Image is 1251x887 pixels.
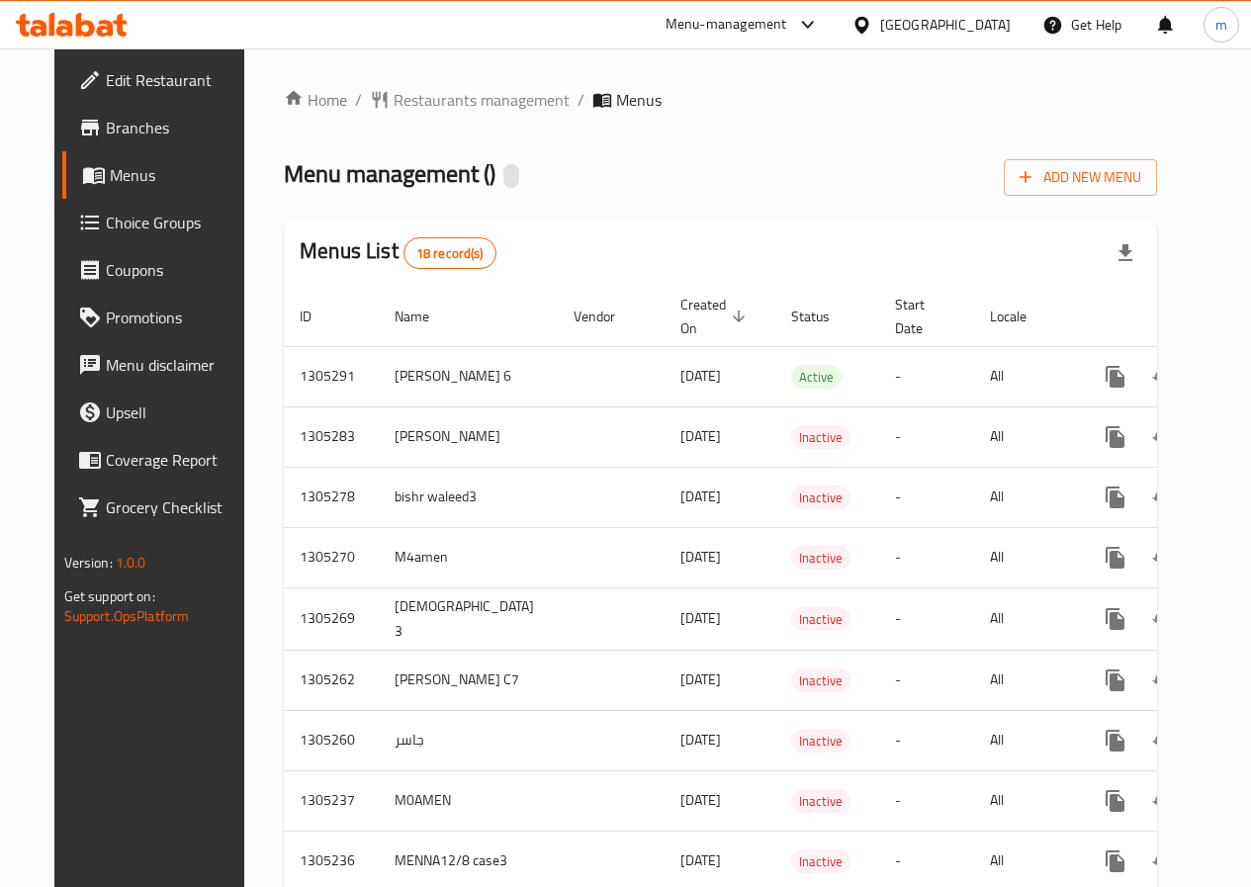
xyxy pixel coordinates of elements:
[974,770,1076,831] td: All
[1092,838,1139,885] button: more
[791,669,850,692] span: Inactive
[791,849,850,873] div: Inactive
[680,727,721,753] span: [DATE]
[62,104,263,151] a: Branches
[791,546,850,570] div: Inactive
[1139,838,1187,885] button: Change Status
[791,426,850,449] span: Inactive
[62,294,263,341] a: Promotions
[379,346,558,406] td: [PERSON_NAME] 6
[879,346,974,406] td: -
[879,587,974,650] td: -
[1139,717,1187,764] button: Change Status
[64,583,155,609] span: Get support on:
[974,467,1076,527] td: All
[1004,159,1157,196] button: Add New Menu
[1092,717,1139,764] button: more
[879,770,974,831] td: -
[300,305,337,328] span: ID
[1092,534,1139,581] button: more
[379,770,558,831] td: M0AMEN
[62,151,263,199] a: Menus
[284,770,379,831] td: 1305237
[106,495,247,519] span: Grocery Checklist
[62,341,263,389] a: Menu disclaimer
[404,244,495,263] span: 18 record(s)
[791,850,850,873] span: Inactive
[680,293,752,340] span: Created On
[578,88,584,112] li: /
[666,13,787,37] div: Menu-management
[284,710,379,770] td: 1305260
[1020,165,1141,190] span: Add New Menu
[300,236,495,269] h2: Menus List
[879,710,974,770] td: -
[62,246,263,294] a: Coupons
[974,650,1076,710] td: All
[284,527,379,587] td: 1305270
[1092,413,1139,461] button: more
[106,258,247,282] span: Coupons
[680,605,721,631] span: [DATE]
[106,448,247,472] span: Coverage Report
[1139,777,1187,825] button: Change Status
[1139,353,1187,400] button: Change Status
[791,607,850,631] div: Inactive
[62,436,263,484] a: Coverage Report
[395,305,455,328] span: Name
[680,787,721,813] span: [DATE]
[791,486,850,509] div: Inactive
[284,406,379,467] td: 1305283
[791,789,850,813] div: Inactive
[403,237,496,269] div: Total records count
[974,406,1076,467] td: All
[284,88,347,112] a: Home
[791,547,850,570] span: Inactive
[64,550,113,576] span: Version:
[880,14,1011,36] div: [GEOGRAPHIC_DATA]
[106,353,247,377] span: Menu disclaimer
[879,527,974,587] td: -
[791,729,850,753] div: Inactive
[974,527,1076,587] td: All
[895,293,950,340] span: Start Date
[355,88,362,112] li: /
[1139,534,1187,581] button: Change Status
[62,389,263,436] a: Upsell
[680,847,721,873] span: [DATE]
[879,467,974,527] td: -
[284,650,379,710] td: 1305262
[62,484,263,531] a: Grocery Checklist
[1092,657,1139,704] button: more
[791,366,842,389] span: Active
[974,346,1076,406] td: All
[394,88,570,112] span: Restaurants management
[1092,777,1139,825] button: more
[106,400,247,424] span: Upsell
[116,550,146,576] span: 1.0.0
[379,527,558,587] td: M4amen
[62,199,263,246] a: Choice Groups
[106,68,247,92] span: Edit Restaurant
[1139,474,1187,521] button: Change Status
[791,668,850,692] div: Inactive
[106,306,247,329] span: Promotions
[284,88,1157,112] nav: breadcrumb
[1139,657,1187,704] button: Change Status
[680,666,721,692] span: [DATE]
[106,211,247,234] span: Choice Groups
[1139,595,1187,643] button: Change Status
[680,423,721,449] span: [DATE]
[284,151,495,196] span: Menu management ( )
[379,467,558,527] td: bishr waleed3
[1139,413,1187,461] button: Change Status
[680,484,721,509] span: [DATE]
[284,467,379,527] td: 1305278
[974,587,1076,650] td: All
[879,650,974,710] td: -
[791,487,850,509] span: Inactive
[791,425,850,449] div: Inactive
[370,88,570,112] a: Restaurants management
[1092,595,1139,643] button: more
[64,603,190,629] a: Support.OpsPlatform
